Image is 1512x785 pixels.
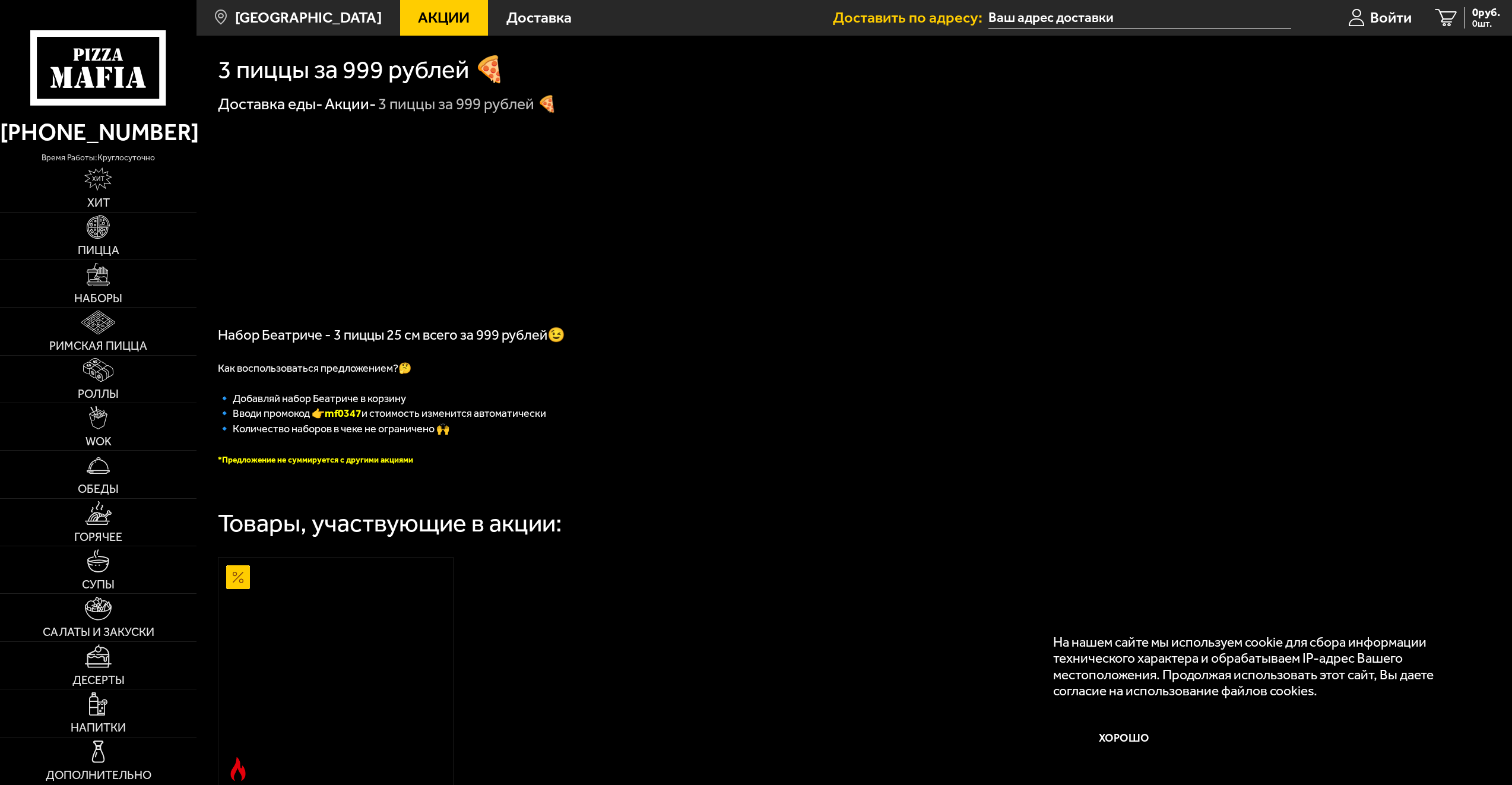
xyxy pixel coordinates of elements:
[506,10,572,25] span: Доставка
[218,511,562,536] div: Товары, участвующие в акции:
[418,10,470,25] span: Акции
[72,675,125,686] span: Десерты
[218,407,546,420] span: 🔹 Вводи промокод 👉 и стоимость изменится автоматически
[74,293,122,305] span: Наборы
[1472,19,1500,29] span: 0 шт.
[378,94,557,114] div: 3 пиццы за 999 рублей 🍕
[1472,7,1500,18] span: 0 руб.
[218,327,565,343] span: Набор Беатриче - 3 пиццы 25 см всего за 999 рублей😉
[325,94,376,113] a: Акции-
[226,565,250,589] img: Акционный
[218,94,323,113] a: Доставка еды-
[78,388,119,400] span: Роллы
[218,422,449,435] span: 🔹 Количество наборов в чеке не ограничено 🙌
[1370,10,1412,25] span: Войти
[87,197,110,209] span: Хит
[218,362,411,375] span: Как воспользоваться предложением?🤔
[78,483,119,495] span: Обеды
[1053,634,1468,699] p: На нашем сайте мы используем cookie для сбора информации технического характера и обрабатываем IP...
[226,757,250,781] img: Острое блюдо
[988,7,1291,29] input: Ваш адрес доставки
[78,245,119,257] span: Пицца
[46,770,151,781] span: Дополнительно
[218,392,406,405] span: 🔹 Добавляй набор Беатриче в корзину
[325,407,362,420] b: mf0347
[85,436,112,448] span: WOK
[82,579,115,591] span: Супы
[71,722,126,734] span: Напитки
[218,57,505,82] h1: 3 пиццы за 999 рублей 🍕
[1053,714,1195,762] button: Хорошо
[49,340,147,352] span: Римская пицца
[43,626,154,638] span: Салаты и закуски
[235,10,382,25] span: [GEOGRAPHIC_DATA]
[74,531,122,543] span: Горячее
[218,455,413,465] font: *Предложение не суммируется с другими акциями
[833,10,988,25] span: Доставить по адресу:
